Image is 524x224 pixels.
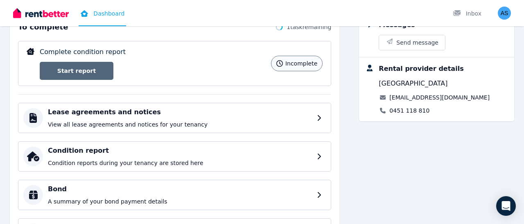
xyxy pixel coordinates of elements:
span: 1 task remaining [287,23,331,31]
a: [EMAIL_ADDRESS][DOMAIN_NAME] [389,93,490,102]
div: Inbox [453,9,481,18]
a: Start report [40,62,113,80]
div: Rental provider details [379,64,463,74]
p: Condition reports during your tenancy are stored here [48,159,312,167]
h4: Condition report [48,146,312,156]
h4: Bond [48,184,312,194]
span: Send message [396,38,438,47]
span: incomplete [285,59,317,68]
button: Send message [379,35,445,50]
img: Complete condition report [27,48,34,55]
h4: Lease agreements and notices [48,107,312,117]
p: A summary of your bond payment details [48,197,312,206]
a: 0451 118 810 [389,106,429,115]
span: To complete [18,21,68,33]
p: Complete condition report [40,47,126,57]
img: Ankit Sharma [498,7,511,20]
p: View all lease agreements and notices for your tenancy [48,120,312,129]
img: RentBetter [13,7,69,19]
span: [GEOGRAPHIC_DATA] [379,79,447,88]
div: Open Intercom Messenger [496,196,516,216]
